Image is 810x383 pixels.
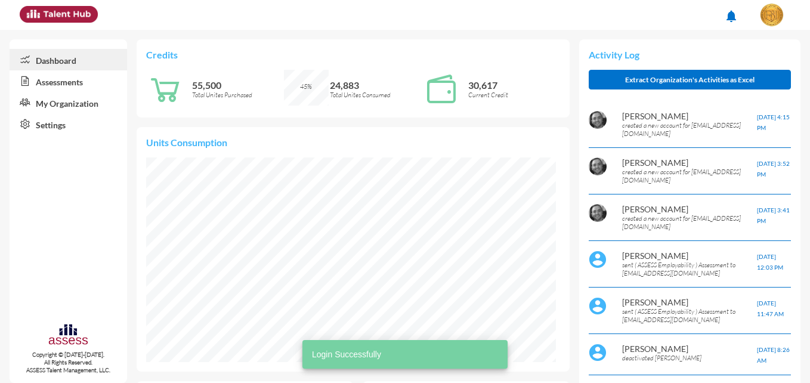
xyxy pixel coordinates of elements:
p: Units Consumption [146,137,560,148]
img: assesscompany-logo.png [48,323,89,348]
p: 55,500 [192,79,284,91]
button: Extract Organization's Activities as Excel [589,70,791,89]
span: [DATE] 4:15 PM [757,113,790,131]
span: Login Successfully [312,348,381,360]
p: sent ( ASSESS Employability ) Assessment to [EMAIL_ADDRESS][DOMAIN_NAME] [622,261,757,277]
img: default%20profile%20image.svg [589,344,607,362]
span: [DATE] 12:03 PM [757,253,783,271]
a: Assessments [10,70,127,92]
p: Current Credit [468,91,560,99]
img: AOh14GigaHH8sHFAKTalDol_Rto9g2wtRCd5DeEZ-VfX2Q [589,111,607,129]
p: 24,883 [330,79,422,91]
p: 30,617 [468,79,560,91]
p: [PERSON_NAME] [622,204,757,214]
span: [DATE] 3:52 PM [757,160,790,178]
a: Settings [10,113,127,135]
span: [DATE] 11:47 AM [757,299,784,317]
a: My Organization [10,92,127,113]
p: Activity Log [589,49,791,60]
a: Dashboard [10,49,127,70]
img: default%20profile%20image.svg [589,297,607,315]
p: [PERSON_NAME] [622,111,757,121]
p: Credits [146,49,560,60]
span: [DATE] 8:26 AM [757,346,790,364]
p: deactivated [PERSON_NAME] [622,354,757,362]
p: created a new account for [EMAIL_ADDRESS][DOMAIN_NAME] [622,168,757,184]
span: [DATE] 3:41 PM [757,206,790,224]
span: 45% [300,82,312,91]
p: created a new account for [EMAIL_ADDRESS][DOMAIN_NAME] [622,214,757,231]
p: Total Unites Consumed [330,91,422,99]
p: Copyright © [DATE]-[DATE]. All Rights Reserved. ASSESS Talent Management, LLC. [10,351,127,374]
p: [PERSON_NAME] [622,157,757,168]
p: Total Unites Purchased [192,91,284,99]
img: AOh14GigaHH8sHFAKTalDol_Rto9g2wtRCd5DeEZ-VfX2Q [589,157,607,175]
img: default%20profile%20image.svg [589,251,607,268]
mat-icon: notifications [724,9,738,23]
img: AOh14GigaHH8sHFAKTalDol_Rto9g2wtRCd5DeEZ-VfX2Q [589,204,607,222]
p: [PERSON_NAME] [622,344,757,354]
p: [PERSON_NAME] [622,251,757,261]
p: sent ( ASSESS Employability ) Assessment to [EMAIL_ADDRESS][DOMAIN_NAME] [622,307,757,324]
p: created a new account for [EMAIL_ADDRESS][DOMAIN_NAME] [622,121,757,138]
p: [PERSON_NAME] [622,297,757,307]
